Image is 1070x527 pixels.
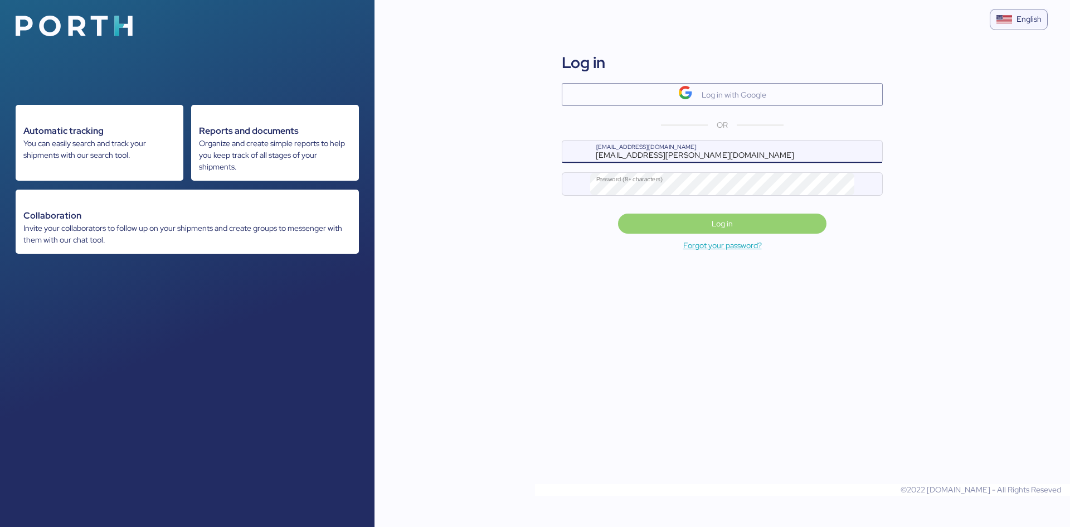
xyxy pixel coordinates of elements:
[590,141,882,163] input: name@company.com
[23,209,351,223] div: Collaboration
[199,124,351,138] div: Reports and documents
[590,173,855,195] input: Password (8+ characters)
[702,88,766,101] div: Log in with Google
[1016,13,1042,25] div: English
[562,83,883,106] button: Log in with Google
[712,217,733,230] span: Log in
[23,124,176,138] div: Automatic tracking
[374,239,1070,252] a: Forgot your password?
[199,138,351,173] div: Organize and create simple reports to help you keep track of all stages of your shipments.
[23,138,176,161] div: You can easily search and track your shipments with our search tool.
[618,214,826,234] button: Log in
[717,119,728,131] span: OR
[23,223,351,246] div: Invite your collaborators to follow up on your shipments and create groups to messenger with them...
[562,51,605,74] div: Log in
